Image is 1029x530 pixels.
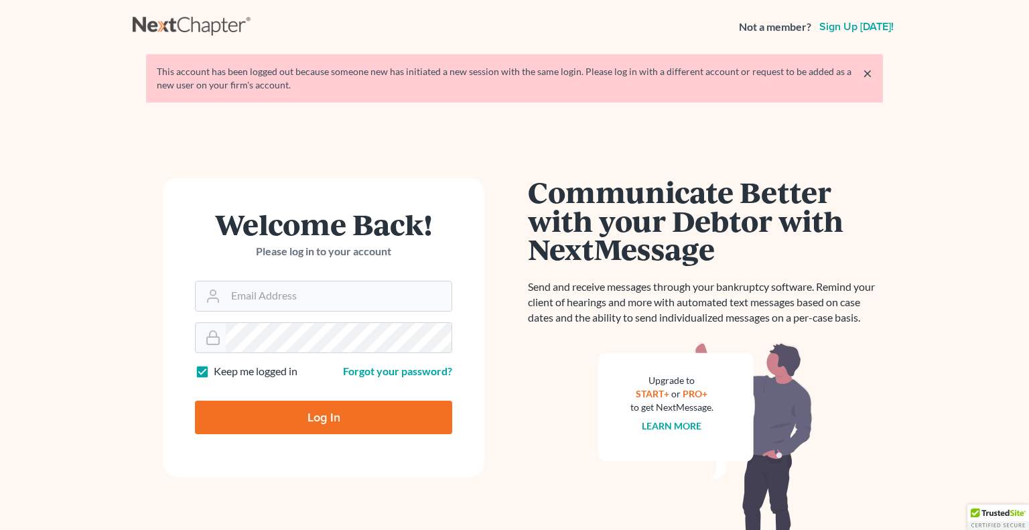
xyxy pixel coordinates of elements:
div: TrustedSite Certified [967,505,1029,530]
input: Log In [195,401,452,434]
div: This account has been logged out because someone new has initiated a new session with the same lo... [157,65,872,92]
a: START+ [636,388,670,399]
p: Please log in to your account [195,244,452,259]
strong: Not a member? [739,19,811,35]
label: Keep me logged in [214,364,297,379]
p: Send and receive messages through your bankruptcy software. Remind your client of hearings and mo... [528,279,883,326]
a: PRO+ [683,388,708,399]
h1: Communicate Better with your Debtor with NextMessage [528,178,883,263]
a: Sign up [DATE]! [817,21,896,32]
input: Email Address [226,281,452,311]
div: Upgrade to [630,374,713,387]
span: or [672,388,681,399]
div: to get NextMessage. [630,401,713,414]
a: × [863,65,872,81]
a: Forgot your password? [343,365,452,377]
a: Learn more [642,420,702,432]
h1: Welcome Back! [195,210,452,239]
